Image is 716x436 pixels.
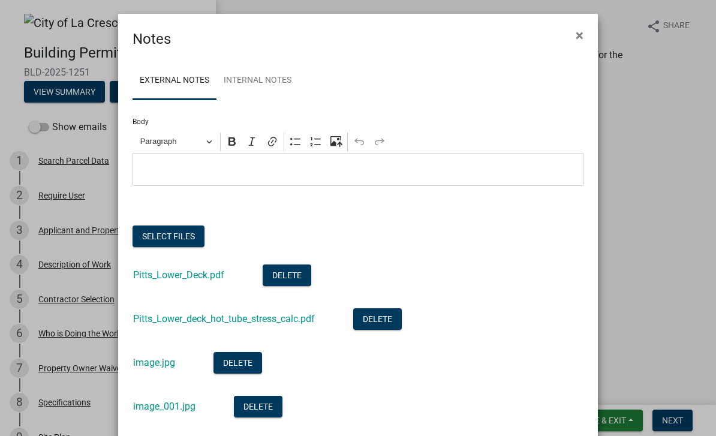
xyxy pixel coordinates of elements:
a: Internal Notes [216,62,299,100]
button: Select files [133,225,204,247]
wm-modal-confirm: Delete Document [213,358,262,369]
button: Close [566,19,593,52]
wm-modal-confirm: Delete Document [353,314,402,326]
button: Delete [213,352,262,374]
wm-modal-confirm: Delete Document [263,270,311,282]
h4: Notes [133,28,171,50]
span: × [576,27,583,44]
div: Editor editing area: main. Press ⌥0 for help. [133,153,583,186]
div: Editor toolbar [133,130,583,153]
wm-modal-confirm: Delete Document [234,402,282,413]
a: image.jpg [133,357,175,368]
button: Paragraph, Heading [135,133,218,151]
label: Body [133,118,149,125]
a: Pitts_Lower_Deck.pdf [133,269,224,281]
button: Delete [234,396,282,417]
button: Delete [353,308,402,330]
a: image_001.jpg [133,401,195,412]
button: Delete [263,264,311,286]
a: Pitts_Lower_deck_hot_tube_stress_calc.pdf [133,313,315,324]
a: External Notes [133,62,216,100]
span: Paragraph [140,134,203,149]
